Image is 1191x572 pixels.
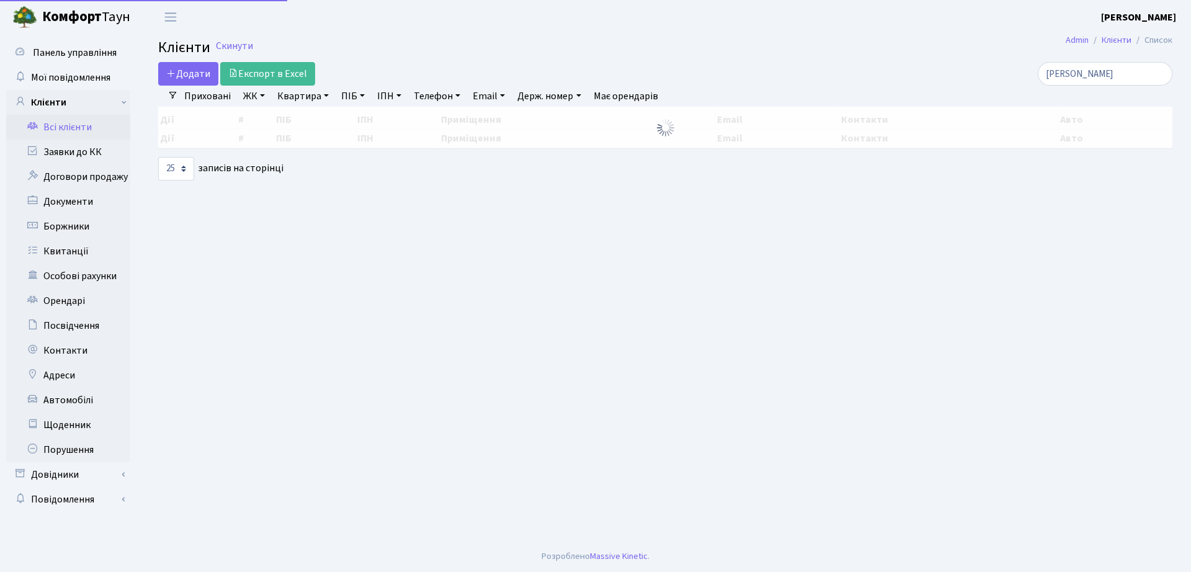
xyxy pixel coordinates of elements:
[6,288,130,313] a: Орендарі
[238,86,270,107] a: ЖК
[6,437,130,462] a: Порушення
[6,487,130,512] a: Повідомлення
[409,86,465,107] a: Телефон
[468,86,510,107] a: Email
[656,118,676,138] img: Обробка...
[220,62,315,86] a: Експорт в Excel
[1101,11,1176,24] b: [PERSON_NAME]
[6,413,130,437] a: Щоденник
[590,550,648,563] a: Massive Kinetic
[6,65,130,90] a: Мої повідомлення
[272,86,334,107] a: Квартира
[158,157,194,181] select: записів на сторінці
[155,7,186,27] button: Переключити навігацію
[166,67,210,81] span: Додати
[31,71,110,84] span: Мої повідомлення
[6,239,130,264] a: Квитанції
[6,264,130,288] a: Особові рахунки
[336,86,370,107] a: ПІБ
[1102,34,1131,47] a: Клієнти
[33,46,117,60] span: Панель управління
[6,189,130,214] a: Документи
[216,40,253,52] a: Скинути
[42,7,130,28] span: Таун
[6,363,130,388] a: Адреси
[1038,62,1172,86] input: Пошук...
[6,462,130,487] a: Довідники
[372,86,406,107] a: ІПН
[6,90,130,115] a: Клієнти
[1131,34,1172,47] li: Список
[6,40,130,65] a: Панель управління
[1047,27,1191,53] nav: breadcrumb
[512,86,586,107] a: Держ. номер
[1101,10,1176,25] a: [PERSON_NAME]
[158,37,210,58] span: Клієнти
[589,86,663,107] a: Має орендарів
[158,157,283,181] label: записів на сторінці
[6,164,130,189] a: Договори продажу
[6,140,130,164] a: Заявки до КК
[542,550,649,563] div: Розроблено .
[6,388,130,413] a: Автомобілі
[6,313,130,338] a: Посвідчення
[179,86,236,107] a: Приховані
[12,5,37,30] img: logo.png
[158,62,218,86] a: Додати
[6,338,130,363] a: Контакти
[42,7,102,27] b: Комфорт
[1066,34,1089,47] a: Admin
[6,214,130,239] a: Боржники
[6,115,130,140] a: Всі клієнти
